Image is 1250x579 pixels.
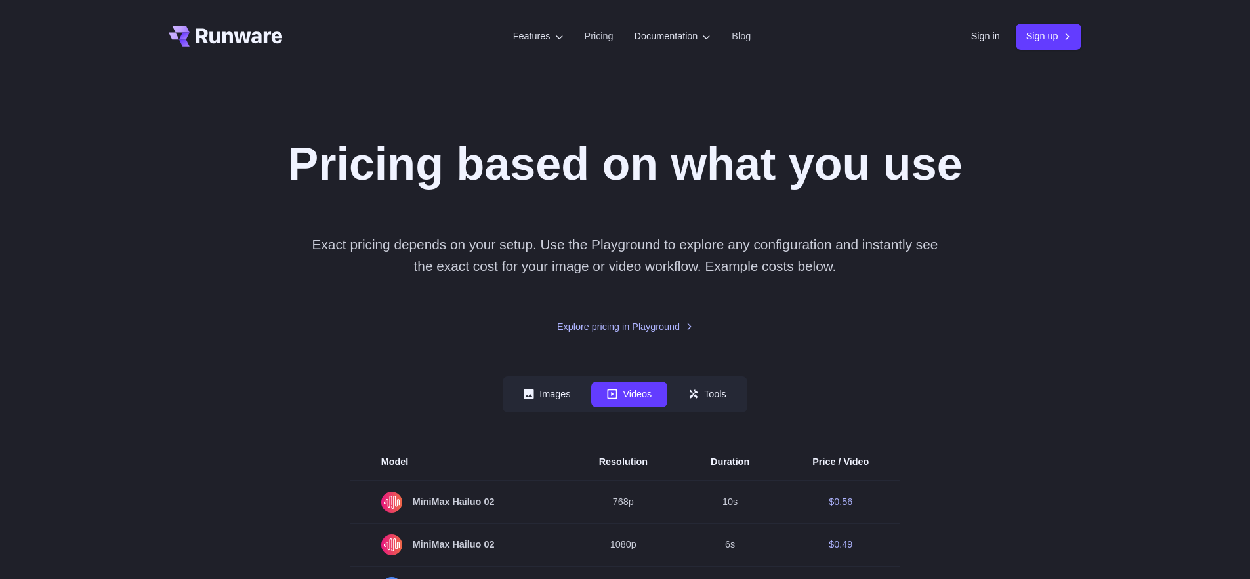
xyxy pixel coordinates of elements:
[381,492,536,513] span: MiniMax Hailuo 02
[679,481,781,524] td: 10s
[591,382,667,407] button: Videos
[513,29,564,44] label: Features
[568,481,679,524] td: 768p
[673,382,742,407] button: Tools
[381,534,536,555] span: MiniMax Hailuo 02
[1016,24,1082,49] a: Sign up
[568,444,679,481] th: Resolution
[169,26,283,47] a: Go to /
[781,481,900,524] td: $0.56
[305,233,944,277] p: Exact pricing depends on your setup. Use the Playground to explore any configuration and instantl...
[781,444,900,481] th: Price / Video
[568,523,679,566] td: 1080p
[971,29,1000,44] a: Sign in
[557,319,693,334] a: Explore pricing in Playground
[287,136,962,191] h1: Pricing based on what you use
[585,29,614,44] a: Pricing
[508,382,586,407] button: Images
[781,523,900,566] td: $0.49
[679,444,781,481] th: Duration
[635,29,711,44] label: Documentation
[732,29,751,44] a: Blog
[350,444,568,481] th: Model
[679,523,781,566] td: 6s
